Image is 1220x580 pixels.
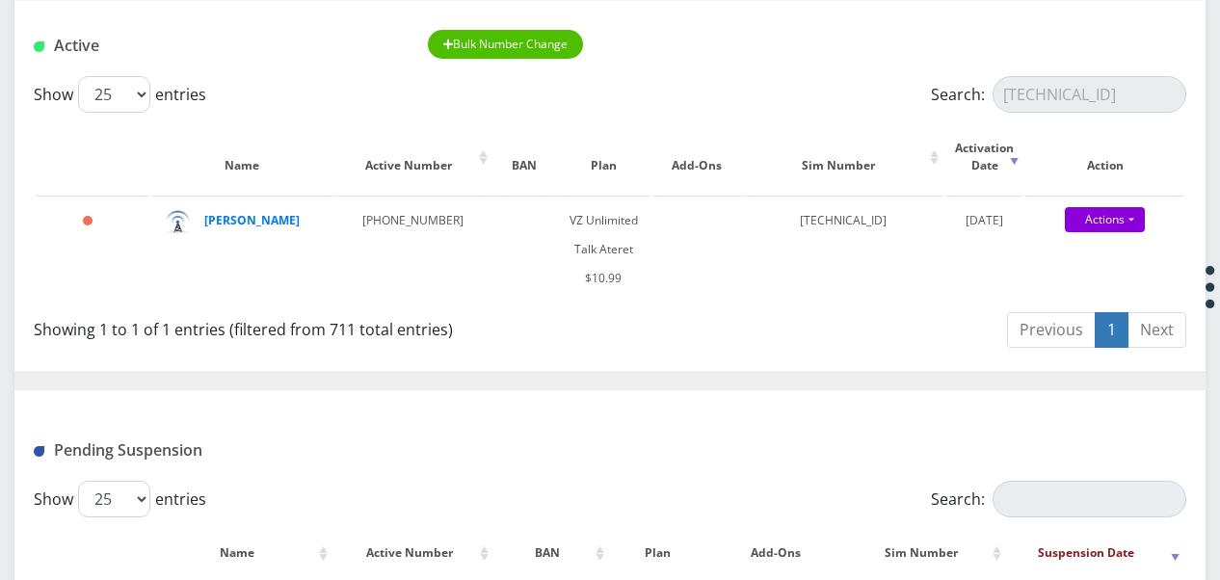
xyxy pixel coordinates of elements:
td: VZ Unlimited Talk Ateret $10.99 [556,196,651,303]
div: Showing 1 to 1 of 1 entries (filtered from 711 total entries) [34,310,596,341]
select: Showentries [78,76,150,113]
a: Next [1127,312,1186,348]
td: [PHONE_NUMBER] [334,196,492,303]
label: Show entries [34,76,206,113]
select: Showentries [78,481,150,517]
input: Search: [993,76,1186,113]
th: Active Number: activate to sort column ascending [334,120,492,194]
th: Add-Ons [652,120,741,194]
label: Search: [931,76,1186,113]
input: Search: [993,481,1186,517]
a: Actions [1065,207,1145,232]
a: [PERSON_NAME] [204,212,300,228]
th: Plan [556,120,651,194]
a: 1 [1095,312,1128,348]
img: Pending Suspension [34,446,44,457]
th: BAN [494,120,554,194]
th: Sim Number: activate to sort column ascending [743,120,943,194]
button: Bulk Number Change [428,30,584,59]
td: [TECHNICAL_ID] [743,196,943,303]
label: Search: [931,481,1186,517]
h1: Active [34,37,399,55]
h1: Pending Suspension [34,441,399,460]
span: [DATE] [966,212,1003,228]
th: Name [151,120,332,194]
th: Action [1025,120,1184,194]
img: Active [34,41,44,52]
label: Show entries [34,481,206,517]
a: Previous [1007,312,1096,348]
th: Activation Date: activate to sort column ascending [945,120,1024,194]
